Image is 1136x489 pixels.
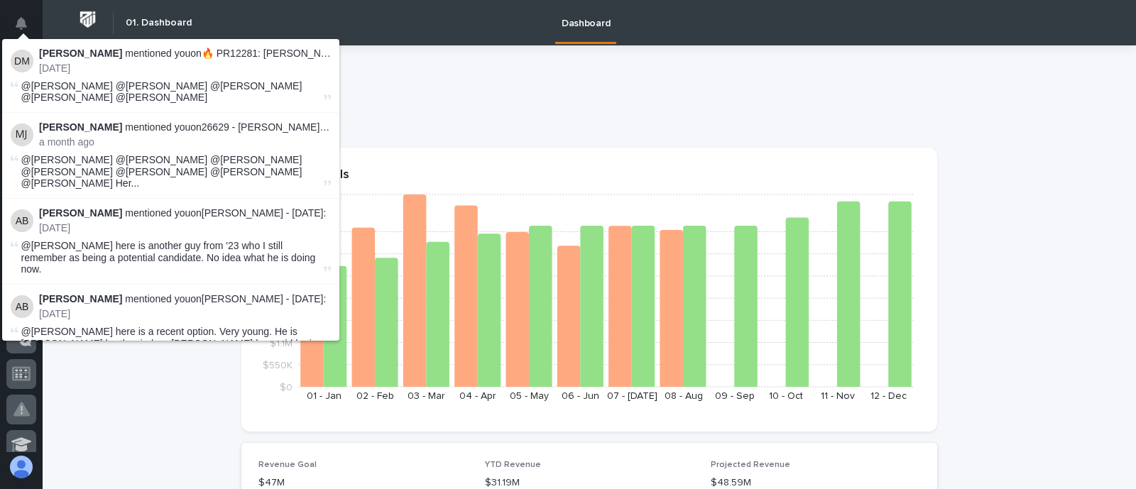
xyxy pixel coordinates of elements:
[665,391,703,401] text: 08 - Aug
[18,17,36,40] div: Notifications
[821,391,855,401] text: 11 - Nov
[870,391,907,401] text: 12 - Dec
[607,391,657,401] text: 07 - [DATE]
[21,80,302,104] span: @[PERSON_NAME] @[PERSON_NAME] @[PERSON_NAME] @[PERSON_NAME] @[PERSON_NAME]
[270,339,293,348] tspan: $1.1M
[21,326,321,361] span: @[PERSON_NAME] here is a recent option. Very young. He is [PERSON_NAME] brother-in-law. [PERSON_N...
[126,17,192,29] h2: 01. Dashboard
[11,209,33,232] img: Austin Beachy
[258,461,317,469] span: Revenue Goal
[39,293,122,304] strong: [PERSON_NAME]
[39,136,331,148] p: a month ago
[39,48,122,59] strong: [PERSON_NAME]
[263,361,293,370] tspan: $550K
[39,121,331,133] p: mentioned you on 26629 - [PERSON_NAME] Smoke - Cranes :
[510,391,549,401] text: 05 - May
[39,222,331,234] p: [DATE]
[21,240,316,275] span: @[PERSON_NAME] here is another guy from '23 who I still remember as being a potential candidate. ...
[39,121,122,133] strong: [PERSON_NAME]
[21,154,321,189] span: @[PERSON_NAME] @[PERSON_NAME] @[PERSON_NAME] @[PERSON_NAME] @[PERSON_NAME] @[PERSON_NAME] @[PERSO...
[39,308,331,320] p: [DATE]
[11,295,33,318] img: Austin Beachy
[11,123,33,146] img: Matt Jarvis
[307,391,342,401] text: 01 - Jan
[11,50,33,72] img: Darren Miller
[75,6,101,33] img: Workspace Logo
[715,391,755,401] text: 09 - Sep
[485,461,541,469] span: YTD Revenue
[356,391,394,401] text: 02 - Feb
[39,207,122,219] strong: [PERSON_NAME]
[562,391,599,401] text: 06 - Jun
[261,167,917,183] p: Revenue Goals
[711,461,790,469] span: Projected Revenue
[39,48,331,60] p: mentioned you on 🔥 PR12281: [PERSON_NAME] - PWI Stock :
[39,293,331,305] p: mentioned you on [PERSON_NAME] - [DATE] :
[280,383,293,392] tspan: $0
[39,207,331,219] p: mentioned you on [PERSON_NAME] - [DATE] :
[408,391,445,401] text: 03 - Mar
[769,391,803,401] text: 10 - Oct
[6,452,36,482] button: users-avatar
[459,391,496,401] text: 04 - Apr
[6,9,36,38] button: Notifications
[39,62,331,75] p: [DATE]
